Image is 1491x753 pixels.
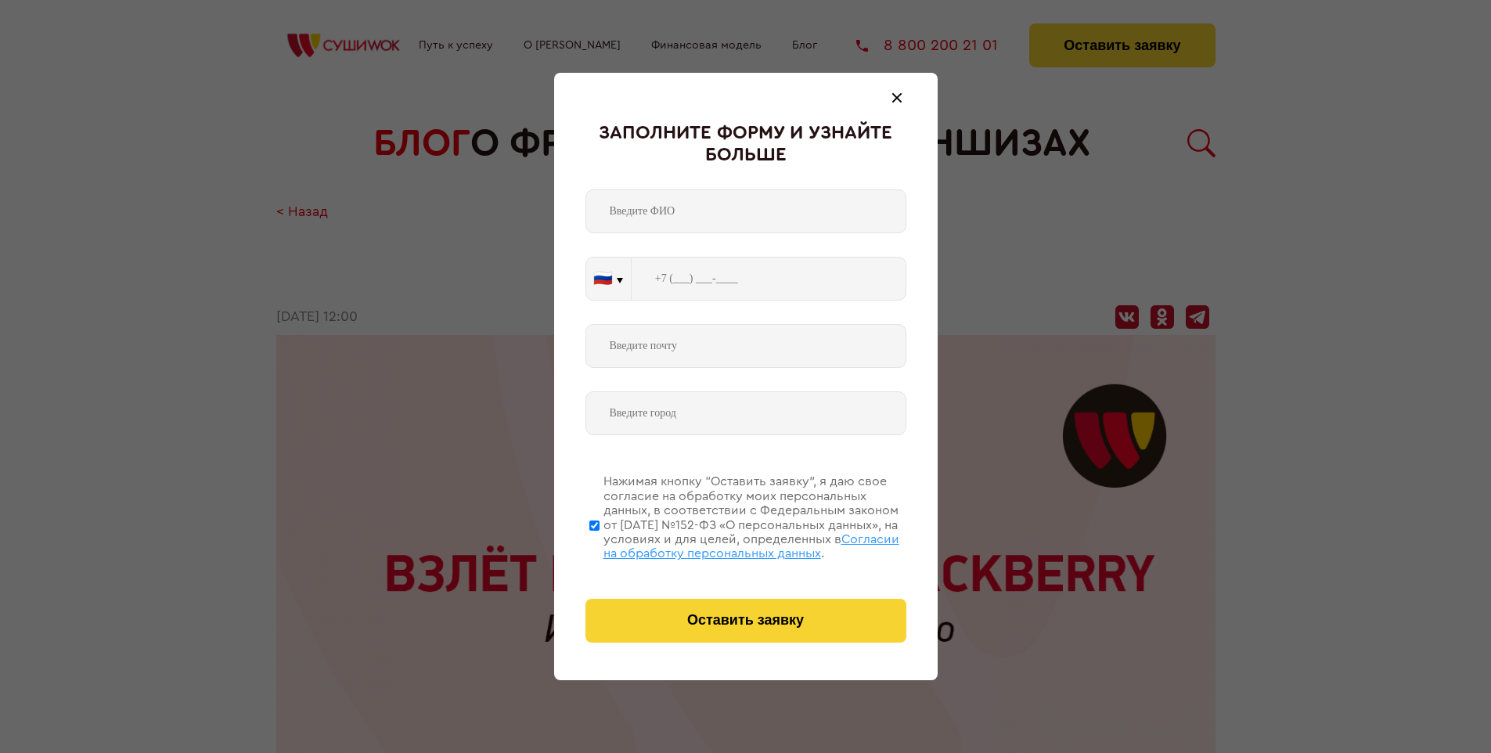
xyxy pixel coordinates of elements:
[585,123,906,166] div: Заполните форму и узнайте больше
[585,599,906,643] button: Оставить заявку
[585,391,906,435] input: Введите город
[632,257,906,301] input: +7 (___) ___-____
[585,189,906,233] input: Введите ФИО
[603,533,899,560] span: Согласии на обработку персональных данных
[603,474,906,560] div: Нажимая кнопку “Оставить заявку”, я даю свое согласие на обработку моих персональных данных, в со...
[586,258,631,300] button: 🇷🇺
[585,324,906,368] input: Введите почту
